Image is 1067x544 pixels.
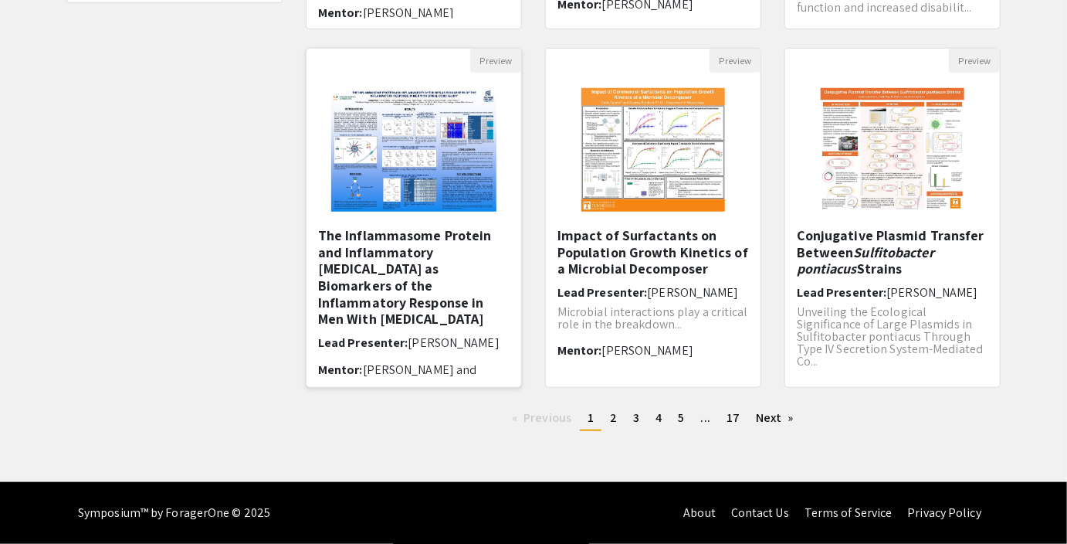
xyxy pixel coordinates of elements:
div: Open Presentation <p>Conjugative Plasmid Transfer Between <em>Sulfitobacter pontiacus</em> Strain... [784,48,1001,388]
span: [PERSON_NAME] [408,335,500,351]
span: Mentor: [557,342,602,359]
span: ... [701,410,710,426]
span: Previous [523,410,571,426]
div: Open Presentation <p><span style="background-color: transparent; color: rgb(0, 0, 0);">The Inflam... [306,48,522,388]
span: Mentor: [318,5,363,21]
span: Microbial interactions play a critical role in the breakdown... [557,304,748,332]
span: 3 [633,410,639,426]
img: <p><span style="background-color: transparent; color: rgb(0, 0, 0);">The Inflammasome Protein and... [316,73,511,227]
a: About [683,505,716,521]
a: Contact Us [731,505,789,521]
div: Symposium™ by ForagerOne © 2025 [78,482,270,544]
span: Mentor: [318,362,363,378]
h6: Lead Presenter: [557,285,749,300]
iframe: Chat [12,474,66,532]
h6: Lead Presenter: [797,285,988,300]
a: Next page [748,406,801,430]
button: Preview [470,49,521,73]
h6: Lead Presenter: [318,335,510,350]
h5: Conjugative Plasmid Transfer Between Strains [797,227,988,277]
ul: Pagination [306,406,1001,431]
span: [PERSON_NAME][DEMOGRAPHIC_DATA] [318,5,454,36]
h5: Impact of Surfactants on Population Growth Kinetics of a Microbial Decomposer [557,227,749,277]
button: Preview [710,49,760,73]
div: Open Presentation <p>Impact of Surfactants on Population Growth Kinetics of a Microbial Decompose... [545,48,761,388]
img: <p>Conjugative Plasmid Transfer Between <em>Sulfitobacter pontiacus</em> Strains</p> [805,73,981,227]
span: 17 [727,410,740,426]
span: [PERSON_NAME] [602,342,693,359]
button: Preview [949,49,1000,73]
em: Sulfitobacter pontiacus [797,243,934,278]
span: [PERSON_NAME] [886,284,977,301]
span: [PERSON_NAME] [647,284,738,301]
span: [PERSON_NAME] and [PERSON_NAME] [PERSON_NAME] [318,362,503,393]
p: Unveiling the Ecological Significance of Large Plasmids in Sulfitobacter pontiacus Through Type I... [797,306,988,368]
span: 4 [656,410,662,426]
span: 5 [679,410,685,426]
h5: The Inflammasome Protein and Inflammatory [MEDICAL_DATA] as Biomarkers of the Inflammatory Respon... [318,227,510,328]
span: 1 [588,410,594,426]
span: 2 [610,410,617,426]
a: Terms of Service [804,505,893,521]
img: <p>Impact of Surfactants on Population Growth Kinetics of a Microbial Decomposer&nbsp;</p> [566,73,741,227]
a: Privacy Policy [908,505,981,521]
